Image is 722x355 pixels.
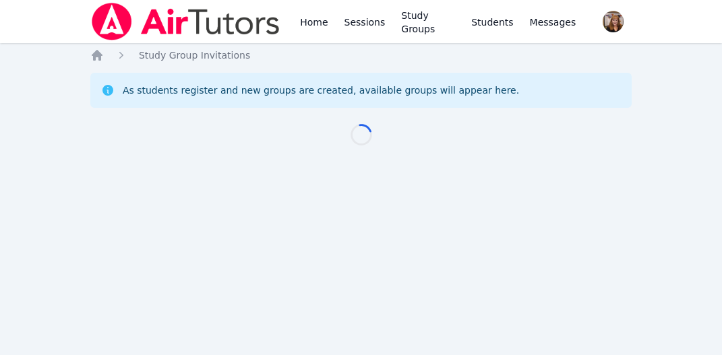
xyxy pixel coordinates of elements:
a: Study Group Invitations [139,49,250,62]
span: Study Group Invitations [139,50,250,61]
span: Messages [530,15,576,29]
div: As students register and new groups are created, available groups will appear here. [123,84,519,97]
img: Air Tutors [90,3,281,40]
nav: Breadcrumb [90,49,632,62]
